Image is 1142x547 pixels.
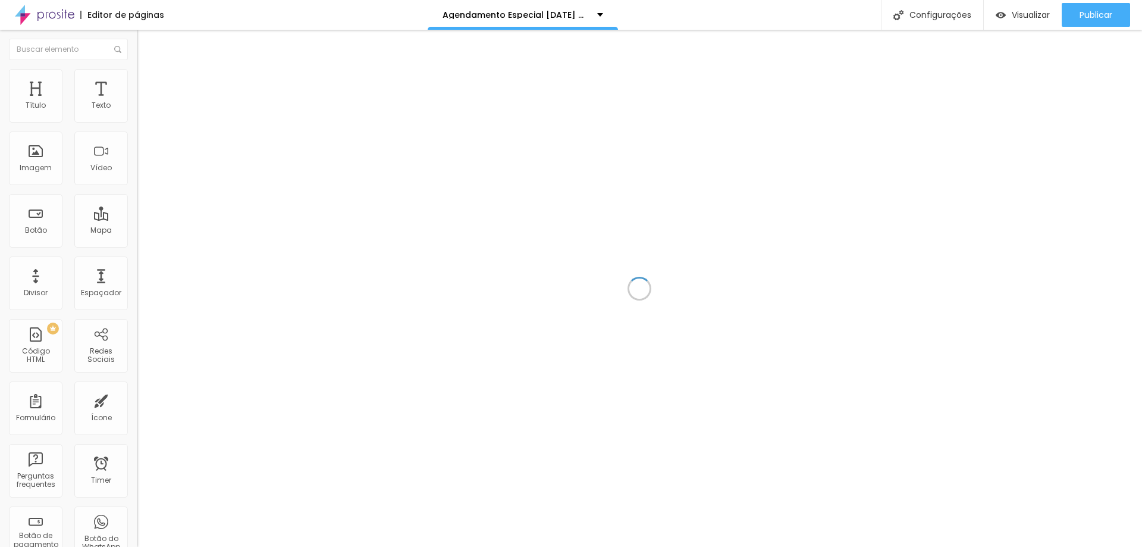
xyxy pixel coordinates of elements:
div: Formulário [16,414,55,422]
img: Icone [114,46,121,53]
p: Agendamento Especial [DATE] dos Sonhos 2025 [443,11,588,19]
div: Redes Sociais [77,347,124,364]
div: Ícone [91,414,112,422]
div: Editor de páginas [80,11,164,19]
button: Visualizar [984,3,1062,27]
div: Botão [25,226,47,235]
button: Publicar [1062,3,1130,27]
div: Código HTML [12,347,59,364]
div: Timer [91,476,111,485]
div: Imagem [20,164,52,172]
div: Divisor [24,289,48,297]
div: Mapa [90,226,112,235]
div: Vídeo [90,164,112,172]
img: Icone [893,10,903,20]
div: Texto [92,101,111,110]
span: Publicar [1080,10,1112,20]
div: Título [26,101,46,110]
div: Perguntas frequentes [12,472,59,489]
input: Buscar elemento [9,39,128,60]
div: Espaçador [81,289,121,297]
img: view-1.svg [996,10,1006,20]
span: Visualizar [1012,10,1050,20]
